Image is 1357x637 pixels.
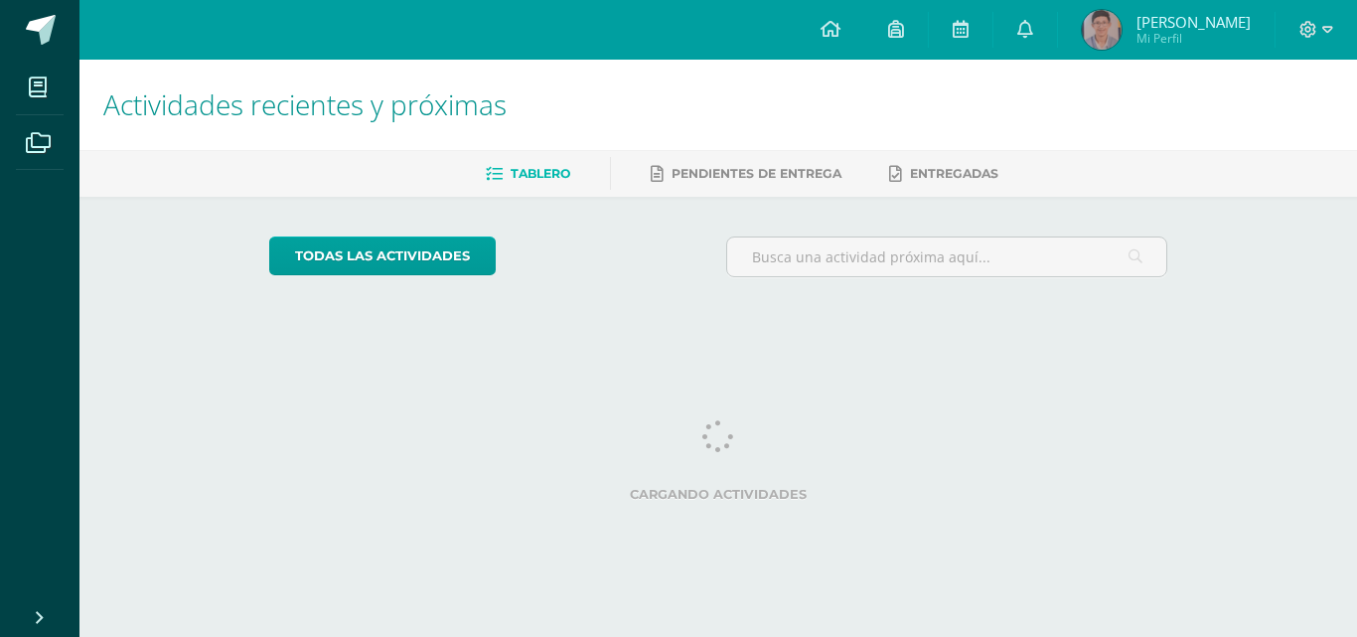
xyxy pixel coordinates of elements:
[889,158,998,190] a: Entregadas
[651,158,841,190] a: Pendientes de entrega
[1136,30,1251,47] span: Mi Perfil
[672,166,841,181] span: Pendientes de entrega
[511,166,570,181] span: Tablero
[269,237,496,275] a: todas las Actividades
[910,166,998,181] span: Entregadas
[1082,10,1122,50] img: 9ccb69e3c28bfc63e59a54b2b2b28f1c.png
[727,238,1167,276] input: Busca una actividad próxima aquí...
[1136,12,1251,32] span: [PERSON_NAME]
[269,487,1168,502] label: Cargando actividades
[103,85,507,123] span: Actividades recientes y próximas
[486,158,570,190] a: Tablero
